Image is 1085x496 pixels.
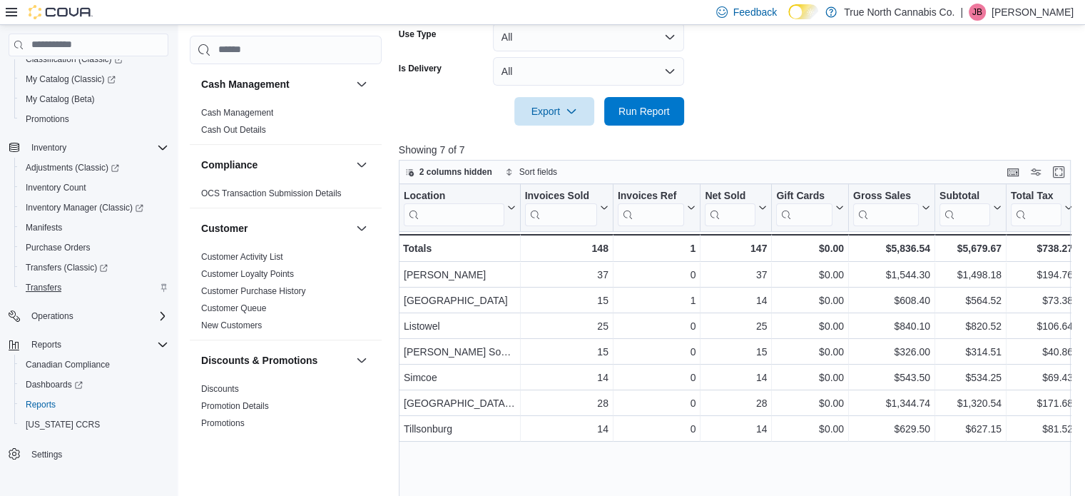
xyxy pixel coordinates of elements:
[201,124,266,136] span: Cash Out Details
[201,285,306,297] span: Customer Purchase History
[3,443,174,464] button: Settings
[201,417,245,429] span: Promotions
[14,278,174,298] button: Transfers
[26,446,68,463] a: Settings
[972,4,982,21] span: JB
[705,343,767,360] div: 15
[26,262,108,273] span: Transfers (Classic)
[26,222,62,233] span: Manifests
[399,63,442,74] label: Is Delivery
[776,420,844,437] div: $0.00
[853,318,930,335] div: $840.10
[939,189,1002,226] button: Subtotal
[853,266,930,283] div: $1,544.30
[705,369,767,386] div: 14
[20,416,106,433] a: [US_STATE] CCRS
[26,282,61,293] span: Transfers
[201,77,290,91] h3: Cash Management
[853,189,919,203] div: Gross Sales
[26,242,91,253] span: Purchase Orders
[524,292,608,309] div: 15
[524,266,608,283] div: 37
[705,266,767,283] div: 37
[20,259,168,276] span: Transfers (Classic)
[404,318,516,335] div: Listowel
[201,383,239,395] span: Discounts
[939,240,1002,257] div: $5,679.67
[939,266,1002,283] div: $1,498.18
[618,343,696,360] div: 0
[853,189,919,226] div: Gross Sales
[399,163,498,181] button: 2 columns hidden
[524,189,596,203] div: Invoices Sold
[939,343,1002,360] div: $314.51
[201,303,266,313] a: Customer Queue
[1011,189,1061,203] div: Total Tax
[26,308,79,325] button: Operations
[29,5,93,19] img: Cova
[20,199,149,216] a: Inventory Manager (Classic)
[20,159,168,176] span: Adjustments (Classic)
[1050,163,1067,181] button: Enter fullscreen
[1011,395,1073,412] div: $171.68
[1011,318,1073,335] div: $106.64
[201,251,283,263] span: Customer Activity List
[524,369,608,386] div: 14
[705,189,755,203] div: Net Sold
[493,23,684,51] button: All
[1011,266,1073,283] div: $194.76
[419,166,492,178] span: 2 columns hidden
[3,306,174,326] button: Operations
[776,266,844,283] div: $0.00
[14,158,174,178] a: Adjustments (Classic)
[353,220,370,237] button: Customer
[201,269,294,279] a: Customer Loyalty Points
[618,189,696,226] button: Invoices Ref
[26,162,119,173] span: Adjustments (Classic)
[776,189,832,226] div: Gift Card Sales
[618,240,696,257] div: 1
[190,185,382,208] div: Compliance
[201,353,350,368] button: Discounts & Promotions
[1011,369,1073,386] div: $69.43
[844,4,954,21] p: True North Cannabis Co.
[404,395,516,412] div: [GEOGRAPHIC_DATA] [GEOGRAPHIC_DATA] [GEOGRAPHIC_DATA]
[353,76,370,93] button: Cash Management
[201,320,262,331] span: New Customers
[14,178,174,198] button: Inventory Count
[705,240,767,257] div: 147
[776,240,844,257] div: $0.00
[776,369,844,386] div: $0.00
[618,292,696,309] div: 1
[20,376,88,393] a: Dashboards
[201,188,342,198] a: OCS Transaction Submission Details
[733,5,777,19] span: Feedback
[618,395,696,412] div: 0
[26,336,67,353] button: Reports
[20,159,125,176] a: Adjustments (Classic)
[20,91,101,108] a: My Catalog (Beta)
[776,395,844,412] div: $0.00
[399,143,1078,157] p: Showing 7 of 7
[404,369,516,386] div: Simcoe
[705,420,767,437] div: 14
[992,4,1074,21] p: [PERSON_NAME]
[201,252,283,262] a: Customer Activity List
[20,51,128,68] a: Classification (Classic)
[20,219,168,236] span: Manifests
[14,415,174,435] button: [US_STATE] CCRS
[939,318,1002,335] div: $820.52
[14,395,174,415] button: Reports
[1011,189,1061,226] div: Total Tax
[201,158,258,172] h3: Compliance
[201,268,294,280] span: Customer Loyalty Points
[1011,420,1073,437] div: $81.52
[201,107,273,118] span: Cash Management
[26,139,168,156] span: Inventory
[201,108,273,118] a: Cash Management
[1011,343,1073,360] div: $40.86
[776,318,844,335] div: $0.00
[201,221,350,236] button: Customer
[26,113,69,125] span: Promotions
